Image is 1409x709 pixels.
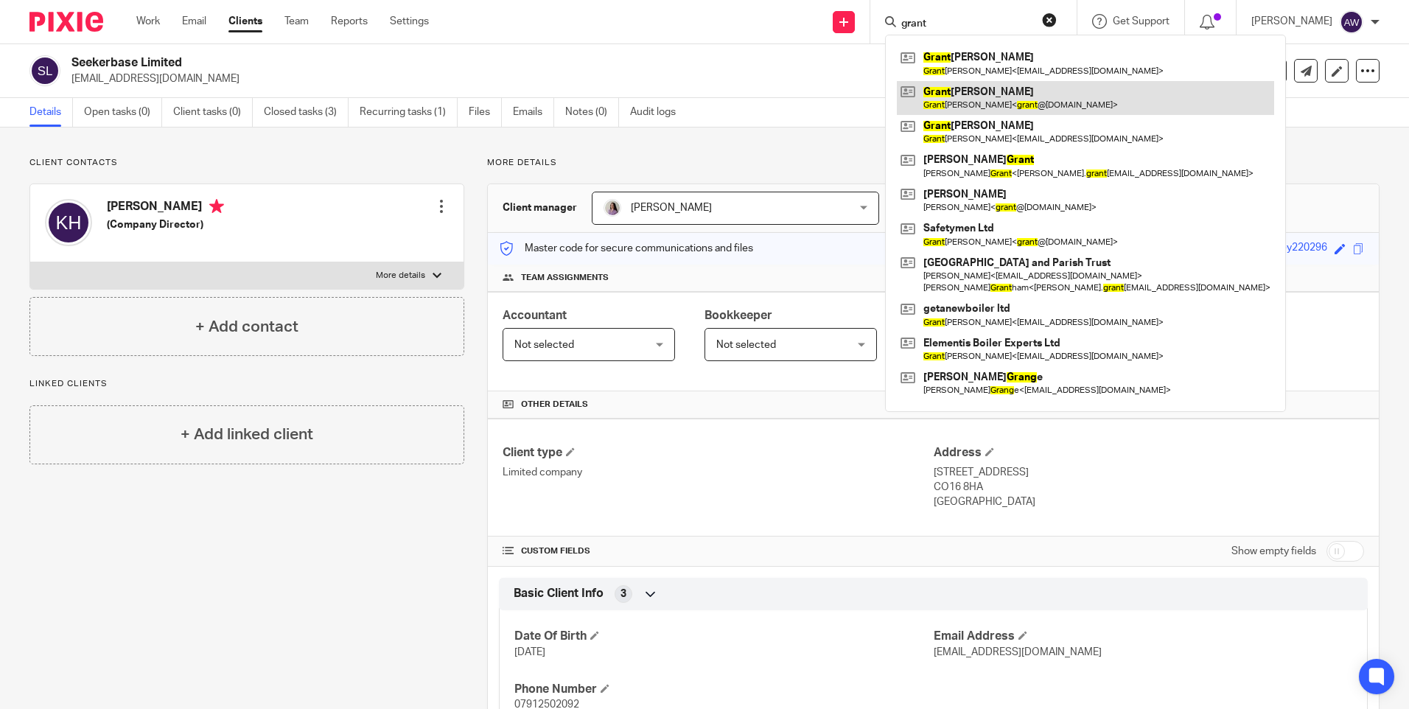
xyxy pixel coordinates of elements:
[503,310,567,321] span: Accountant
[209,199,224,214] i: Primary
[934,495,1364,509] p: [GEOGRAPHIC_DATA]
[487,157,1380,169] p: More details
[107,217,224,232] h5: (Company Director)
[136,14,160,29] a: Work
[84,98,162,127] a: Open tasks (0)
[45,199,92,246] img: svg%3E
[181,423,313,446] h4: + Add linked client
[514,629,933,644] h4: Date Of Birth
[331,14,368,29] a: Reports
[565,98,619,127] a: Notes (0)
[1113,16,1169,27] span: Get Support
[469,98,502,127] a: Files
[514,340,574,350] span: Not selected
[499,241,753,256] p: Master code for secure communications and files
[934,465,1364,480] p: [STREET_ADDRESS]
[604,199,621,217] img: Olivia.jpg
[934,445,1364,461] h4: Address
[503,200,577,215] h3: Client manager
[503,465,933,480] p: Limited company
[264,98,349,127] a: Closed tasks (3)
[29,157,464,169] p: Client contacts
[521,399,588,411] span: Other details
[29,378,464,390] p: Linked clients
[173,98,253,127] a: Client tasks (0)
[513,98,554,127] a: Emails
[1251,14,1332,29] p: [PERSON_NAME]
[631,203,712,213] span: [PERSON_NAME]
[503,445,933,461] h4: Client type
[716,340,776,350] span: Not selected
[228,14,262,29] a: Clients
[29,98,73,127] a: Details
[900,18,1032,31] input: Search
[521,272,609,284] span: Team assignments
[1340,10,1363,34] img: svg%3E
[503,545,933,557] h4: CUSTOM FIELDS
[107,199,224,217] h4: [PERSON_NAME]
[29,12,103,32] img: Pixie
[71,55,957,71] h2: Seekerbase Limited
[620,587,626,601] span: 3
[1231,544,1316,559] label: Show empty fields
[514,586,604,601] span: Basic Client Info
[195,315,298,338] h4: + Add contact
[704,310,772,321] span: Bookkeeper
[934,480,1364,495] p: CO16 8HA
[1042,13,1057,27] button: Clear
[630,98,687,127] a: Audit logs
[29,55,60,86] img: svg%3E
[71,71,1179,86] p: [EMAIL_ADDRESS][DOMAIN_NAME]
[514,682,933,697] h4: Phone Number
[934,629,1352,644] h4: Email Address
[1260,240,1327,257] div: hawley220296
[390,14,429,29] a: Settings
[934,647,1102,657] span: [EMAIL_ADDRESS][DOMAIN_NAME]
[360,98,458,127] a: Recurring tasks (1)
[284,14,309,29] a: Team
[182,14,206,29] a: Email
[376,270,425,282] p: More details
[514,647,545,657] span: [DATE]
